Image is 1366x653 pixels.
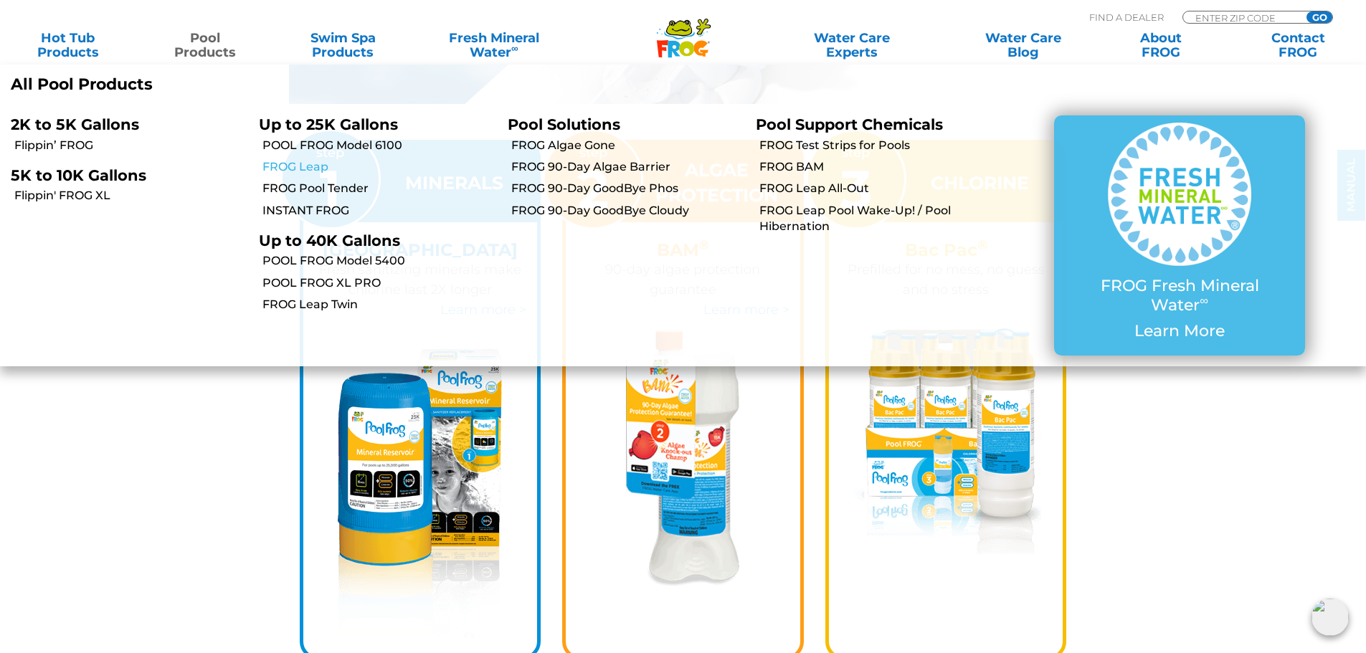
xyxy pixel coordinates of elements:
a: POOL FROG Model 6100 [262,138,496,153]
p: 2K to 5K Gallons [11,115,237,133]
p: FROG Fresh Mineral Water [1083,277,1276,315]
a: FROG Leap [262,159,496,175]
a: FROG Leap Twin [262,297,496,313]
img: openIcon [1312,599,1349,636]
a: FROG Algae Gone [511,138,745,153]
a: Flippin' FROG XL [14,188,248,204]
p: Find A Dealer [1089,11,1164,24]
p: 5K to 10K Gallons [11,166,237,184]
a: AboutFROG [1107,31,1214,59]
a: FROG 90-Day Algae Barrier [511,159,745,175]
p: Up to 40K Gallons [259,232,485,249]
img: Pool FROG Bac Pac® (6-Pack) [851,328,1041,555]
a: ContactFROG [1245,31,1352,59]
a: FROG BAM [759,159,993,175]
a: INSTANT FROG [262,203,496,219]
a: Water CareExperts [765,31,939,59]
a: Hot TubProducts [14,31,121,59]
a: Pool Solutions [508,115,620,133]
a: Flippin’ FROG [14,138,248,153]
sup: ∞ [511,42,518,54]
input: GO [1306,11,1332,23]
a: POOL FROG Model 5400 [262,253,496,269]
a: FROG Leap Pool Wake-Up! / Pool Hibernation [759,203,993,235]
p: Learn More [1083,322,1276,340]
p: Up to 25K Gallons [259,115,485,133]
a: All Pool Products [11,75,673,94]
a: FROG 90-Day GoodBye Cloudy [511,203,745,219]
a: FROG Test Strips for Pools [759,138,993,153]
a: Fresh MineralWater∞ [427,31,561,59]
p: Pool Support Chemicals [756,115,982,133]
a: FROG 90-Day GoodBye Phos [511,181,745,196]
img: Pool FROG Mineral Reservoir® for 6100 cycler [338,348,502,638]
sup: ∞ [1200,293,1208,308]
a: Swim SpaProducts [290,31,397,59]
a: FROG Leap All-Out [759,181,993,196]
input: Zip Code Form [1194,11,1291,24]
a: PoolProducts [152,31,259,59]
a: Water CareBlog [969,31,1076,59]
a: FROG Pool Tender [262,181,496,196]
img: FROG BAM® Algae Protection [626,330,740,586]
a: POOL FROG XL PRO [262,275,496,291]
a: FROG Fresh Mineral Water∞ Learn More [1083,123,1276,348]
